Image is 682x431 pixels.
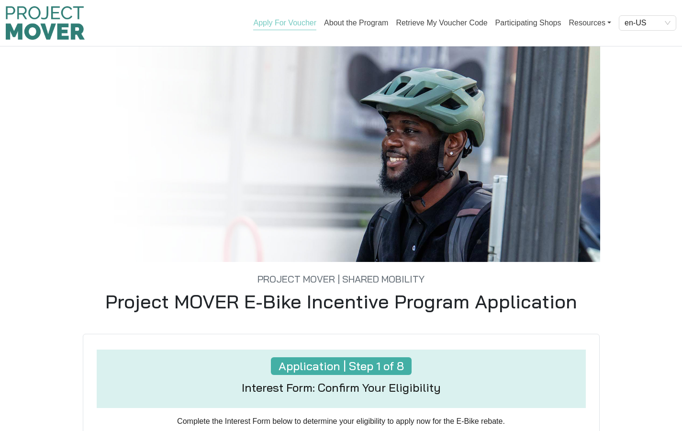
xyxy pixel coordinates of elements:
a: Participating Shops [495,19,561,27]
a: Retrieve My Voucher Code [396,19,487,27]
p: Complete the Interest Form below to determine your eligibility to apply now for the E-Bike rebate. [97,416,586,427]
span: en-US [625,16,671,30]
h1: Project MOVER E-Bike Incentive Program Application [37,290,646,313]
a: Apply For Voucher [253,19,316,30]
a: Resources [569,13,611,33]
h4: Application | Step 1 of 8 [271,357,412,375]
h5: Project MOVER | Shared Mobility [37,262,646,285]
a: About the Program [324,19,388,27]
img: Consumer0.jpg [37,46,646,262]
h4: Interest Form: Confirm Your Eligibility [242,381,441,395]
img: Program logo [6,6,85,40]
